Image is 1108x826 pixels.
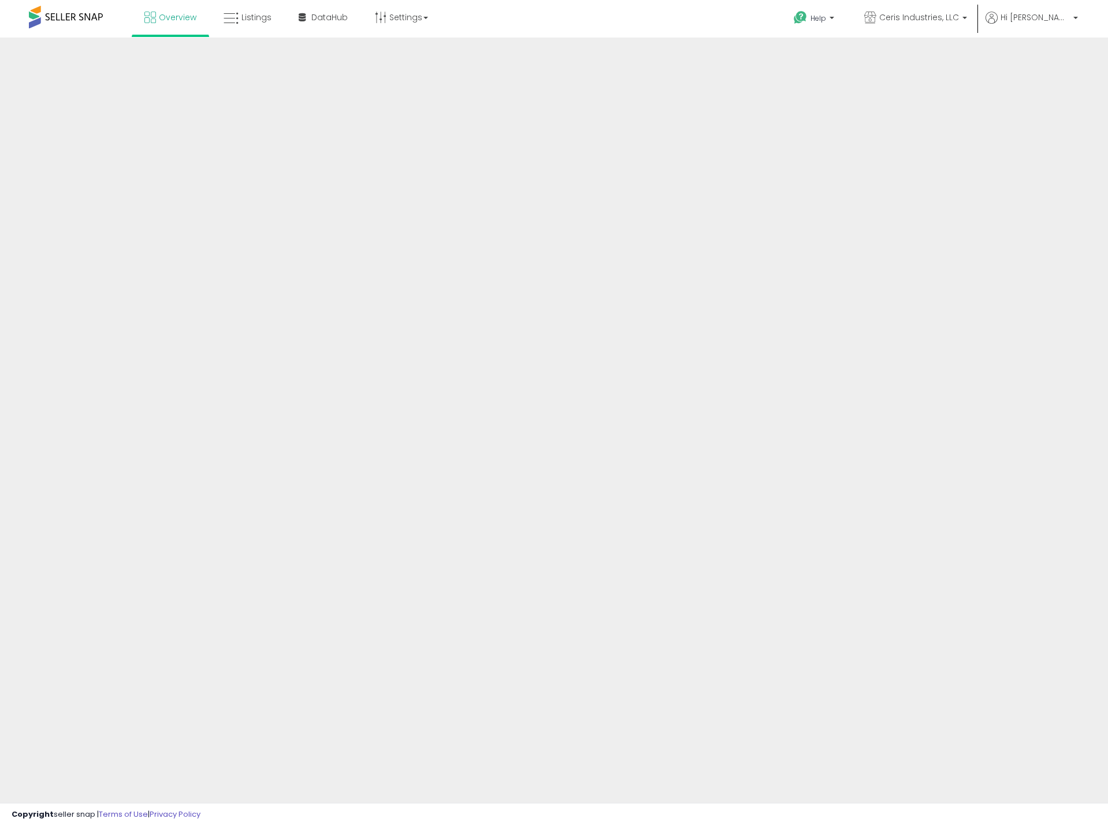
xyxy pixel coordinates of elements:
span: Overview [159,12,196,23]
span: Hi [PERSON_NAME] [1001,12,1070,23]
span: DataHub [311,12,348,23]
span: Ceris Industries, LLC [879,12,959,23]
a: Hi [PERSON_NAME] [986,12,1078,38]
i: Get Help [793,10,808,25]
span: Help [810,13,826,23]
span: Listings [241,12,272,23]
a: Help [784,2,846,38]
